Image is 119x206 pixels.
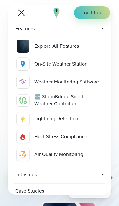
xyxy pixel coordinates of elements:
[34,93,102,107] div: 🆕 StormBridge Smart Weather Controller
[14,184,105,199] a: Case Studies
[14,91,105,110] a: 🆕 StormBridge Smart Weather Controller
[14,73,105,91] a: Weather Monitoring Software
[19,115,27,123] img: lightning-icon.svg
[19,133,27,140] img: Gas.svg
[19,78,27,86] img: software-icon.svg
[19,97,27,104] img: stormbridge-icon-V6.svg
[14,21,99,36] span: Features
[34,60,102,67] div: On-Site Weather Station
[74,6,110,19] a: Try it free
[34,43,79,50] div: Explore All Features
[34,115,102,122] div: Lightning Detection
[14,184,47,198] span: Case Studies
[14,167,99,182] span: Industries
[34,133,102,140] div: Heat Stress Compliance
[14,146,105,163] a: Air Quality Monitoring
[14,37,105,55] a: Explore All Features
[34,151,102,158] div: Air Quality Monitoring
[82,9,102,16] span: Try it free
[14,110,105,128] a: Lightning Detection
[19,151,27,158] img: aqi-icon.svg
[19,60,27,68] img: Location.svg
[14,55,105,73] a: On-Site Weather Station
[14,128,105,146] a: Heat Stress Compliance
[34,78,102,85] div: Weather Monitoring Software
